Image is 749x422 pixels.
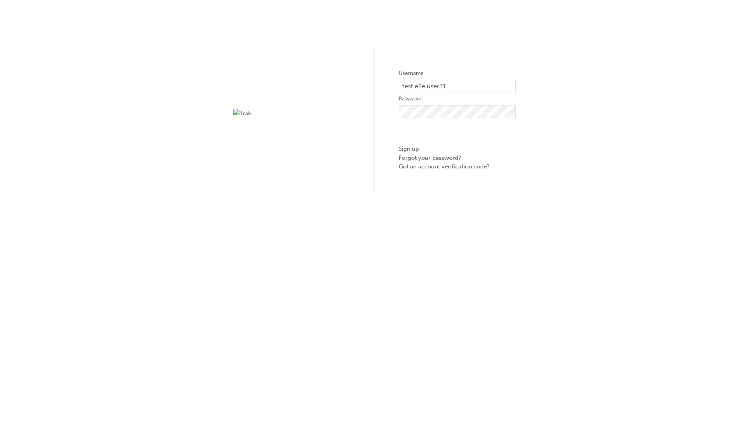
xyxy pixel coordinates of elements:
[399,94,516,104] label: Password
[399,80,516,93] input: Username
[399,154,516,163] a: Forgot your password?
[233,109,350,118] img: Trak
[399,145,516,154] a: Sign up
[399,69,516,78] label: Username
[399,162,516,171] a: Got an account verification code?
[399,124,516,139] button: Sign In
